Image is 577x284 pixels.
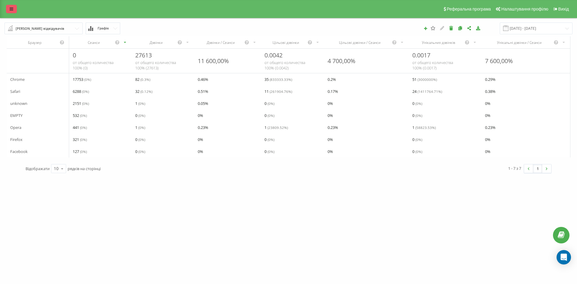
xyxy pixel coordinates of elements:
[458,26,463,30] i: Копіювати звіт
[412,136,422,143] span: 0
[557,250,571,264] div: Open Intercom Messenger
[415,125,436,130] span: ( 58823.53 %)
[264,76,292,83] span: 35
[73,40,115,45] div: Сеанси
[264,124,288,131] span: 1
[328,112,333,119] span: 0 %
[138,149,145,154] span: ( 0 %)
[476,26,481,30] i: Завантажити звіт
[417,77,437,82] span: ( 3000000 %)
[264,60,305,71] span: от общего количества 100% ( 0.0042 )
[264,88,292,95] span: 11
[10,112,23,119] span: EMPTY
[198,40,244,45] div: Дзвінки / Сеанси
[198,148,203,155] span: 0 %
[198,124,208,131] span: 0.23 %
[140,89,152,94] span: ( 0.12 %)
[26,166,50,171] span: Відображати
[328,100,333,107] span: 0 %
[431,26,436,30] i: Звіт за замовчуванням. Завжди завантажувати цей звіт першим при відкритті Аналітики.
[270,77,292,82] span: ( 833333.33 %)
[73,76,91,83] span: 17753
[86,23,120,34] button: Графік
[73,136,87,143] span: 321
[10,148,28,155] span: Facebook
[415,149,422,154] span: ( 0 %)
[7,36,570,157] div: scrollable content
[73,100,89,107] span: 2151
[485,40,554,45] div: Унікальні дзвінки / Сеанси
[328,88,338,95] span: 0.17 %
[485,112,490,119] span: 0 %
[264,51,282,59] span: 0.0042
[73,88,89,95] span: 6288
[447,7,491,11] span: Реферальна програма
[10,76,25,83] span: Chrome
[135,148,145,155] span: 0
[138,113,145,118] span: ( 0 %)
[138,137,145,142] span: ( 0 %)
[80,149,87,154] span: ( 0 %)
[82,101,89,106] span: ( 0 %)
[198,76,208,83] span: 0.46 %
[485,148,490,155] span: 0 %
[267,137,274,142] span: ( 0 %)
[467,26,472,30] i: Поділитися налаштуваннями звіту
[412,148,422,155] span: 0
[135,76,150,83] span: 82
[98,26,109,30] span: Графік
[412,60,453,71] span: от общего количества 100% ( 0.0017 )
[73,112,87,119] span: 532
[501,7,548,11] span: Налаштування профілю
[328,148,333,155] span: 0 %
[264,112,274,119] span: 0
[267,125,288,130] span: ( 23809.52 %)
[198,136,203,143] span: 0 %
[412,76,437,83] span: 51
[415,113,422,118] span: ( 0 %)
[412,100,422,107] span: 0
[328,57,356,65] div: 4 700,00%
[68,166,101,171] span: рядків на сторінці
[198,112,203,119] span: 0 %
[264,148,274,155] span: 0
[328,124,338,131] span: 0.23 %
[198,100,208,107] span: 0.05 %
[412,124,436,131] span: 1
[328,40,392,45] div: Цільові дзвінки / Сеанси
[328,136,333,143] span: 0 %
[135,124,145,131] span: 1
[135,88,152,95] span: 32
[264,100,274,107] span: 0
[412,51,430,59] span: 0.0017
[267,149,274,154] span: ( 0 %)
[412,88,442,95] span: 24
[140,77,150,82] span: ( 0.3 %)
[135,51,152,59] span: 27613
[264,40,307,45] div: Цільові дзвінки
[440,26,445,30] i: Редагувати звіт
[449,26,454,30] i: Видалити звіт
[412,40,465,45] div: Унікальних дзвінків
[267,101,274,106] span: ( 0 %)
[73,124,87,131] span: 441
[135,136,145,143] span: 0
[10,124,21,131] span: Opera
[10,40,60,45] div: Браузер
[10,88,20,95] span: Safari
[417,89,442,94] span: ( 1411764.71 %)
[508,165,521,171] div: 1 - 7 з 7
[80,113,87,118] span: ( 0 %)
[135,60,176,71] span: от общего количества 100% ( 27613 )
[415,101,422,106] span: ( 0 %)
[82,89,89,94] span: ( 0 %)
[198,57,229,65] div: 11 600,00%
[10,136,23,143] span: Firefox
[16,25,64,32] div: [PERSON_NAME] відвідувачів
[135,100,145,107] span: 1
[264,136,274,143] span: 0
[270,89,292,94] span: ( 261904.76 %)
[328,76,336,83] span: 0.2 %
[54,166,59,172] div: 10
[84,77,91,82] span: ( 0 %)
